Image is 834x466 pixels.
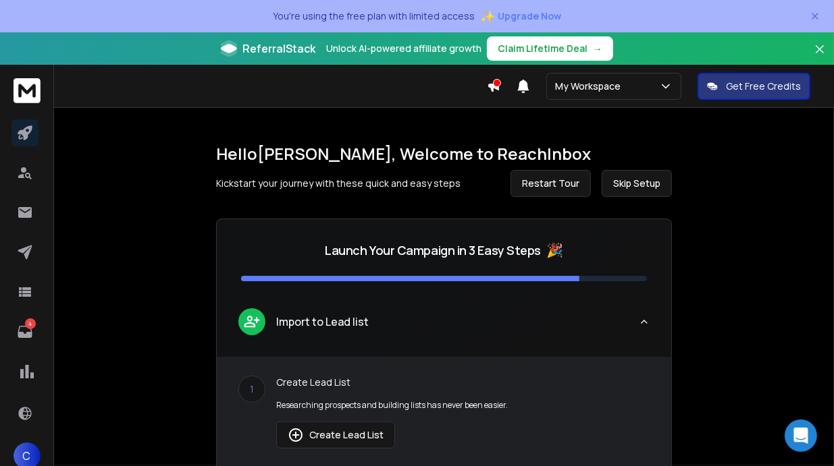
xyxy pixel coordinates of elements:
img: lead [243,313,261,330]
span: Upgrade Now [498,9,561,23]
p: Get Free Credits [726,80,801,93]
button: Get Free Credits [698,73,810,100]
button: Create Lead List [276,421,395,448]
button: ✨Upgrade Now [480,3,561,30]
button: leadImport to Lead list [217,297,671,357]
span: Skip Setup [613,177,660,190]
button: Claim Lifetime Deal→ [487,36,613,61]
span: 🎉 [546,241,563,260]
p: 4 [25,318,36,329]
h1: Hello [PERSON_NAME] , Welcome to ReachInbox [216,143,672,165]
p: Launch Your Campaign in 3 Easy Steps [325,241,541,260]
p: Create Lead List [276,376,650,389]
button: Close banner [811,40,829,73]
div: Open Intercom Messenger [785,419,817,452]
p: Kickstart your journey with these quick and easy steps [216,177,461,190]
p: Import to Lead list [276,314,369,330]
p: You're using the free plan with limited access [273,9,475,23]
span: ✨ [480,7,495,26]
p: Unlock AI-powered affiliate growth [326,42,481,55]
img: lead [288,427,304,443]
button: Restart Tour [511,170,591,197]
span: ReferralStack [242,40,315,57]
span: → [593,42,602,55]
div: 1 [238,376,265,403]
p: Researching prospects and building lists has never been easier. [276,400,650,411]
button: Skip Setup [602,170,672,197]
a: 4 [11,318,38,345]
p: My Workspace [555,80,626,93]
